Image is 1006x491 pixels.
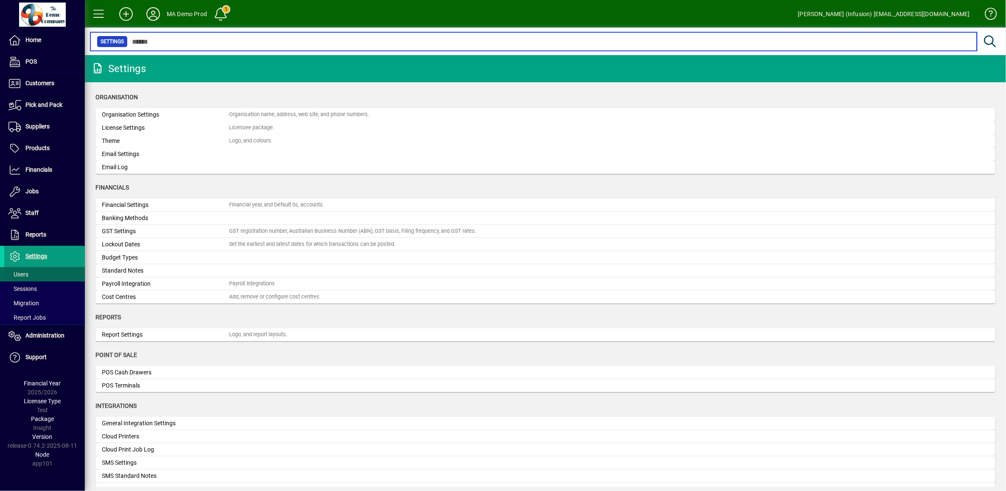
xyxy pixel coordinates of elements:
div: Payroll Integrations [229,280,275,288]
span: Sessions [8,285,37,292]
a: Report SettingsLogo, and report layouts. [95,328,995,341]
span: Organisation [95,94,138,100]
div: GST Settings [102,227,229,236]
a: Users [4,267,85,282]
div: Email Settings [102,150,229,159]
span: Financials [25,166,52,173]
div: Settings [91,62,146,75]
span: Customers [25,80,54,86]
a: Cloud Print Job Log [95,443,995,456]
span: Migration [8,300,39,307]
a: Financials [4,159,85,181]
div: Licensee package. [229,124,274,132]
div: Cloud Printers [102,432,229,441]
span: Products [25,145,50,151]
div: Report Settings [102,330,229,339]
span: Settings [101,37,124,46]
div: Lockout Dates [102,240,229,249]
span: Suppliers [25,123,50,130]
a: Report Jobs [4,310,85,325]
div: Budget Types [102,253,229,262]
a: Lockout DatesSet the earliest and latest dates for which transactions can be posted. [95,238,995,251]
div: GST registration number, Australian Business Number (ABN), GST basis, Filing frequency, and GST r... [229,227,476,235]
a: GST SettingsGST registration number, Australian Business Number (ABN), GST basis, Filing frequenc... [95,225,995,238]
div: Cost Centres [102,293,229,301]
a: Migration [4,296,85,310]
div: Organisation name, address, web site, and phone numbers. [229,111,369,119]
a: Organisation SettingsOrganisation name, address, web site, and phone numbers. [95,108,995,121]
span: Package [31,416,54,422]
a: Administration [4,325,85,346]
span: Pick and Pack [25,101,62,108]
span: Home [25,36,41,43]
a: Customers [4,73,85,94]
span: Support [25,354,47,360]
a: POS Terminals [95,379,995,392]
a: Standard Notes [95,264,995,277]
a: ThemeLogo, and colours. [95,134,995,148]
a: POS Cash Drawers [95,366,995,379]
a: General Integration Settings [95,417,995,430]
div: [PERSON_NAME] (Infusion) [EMAIL_ADDRESS][DOMAIN_NAME] [798,7,970,21]
a: Payroll IntegrationPayroll Integrations [95,277,995,290]
span: Version [33,433,53,440]
div: Financial Settings [102,201,229,209]
div: General Integration Settings [102,419,229,428]
span: Reports [95,314,121,321]
span: Financials [95,184,129,191]
a: Pick and Pack [4,95,85,116]
span: Integrations [95,402,137,409]
a: Support [4,347,85,368]
a: Email Log [95,161,995,174]
span: POS [25,58,37,65]
div: Standard Notes [102,266,229,275]
div: Email Log [102,163,229,172]
a: Cost CentresAdd, remove or configure cost centres [95,290,995,304]
div: Theme [102,137,229,145]
a: Cloud Printers [95,430,995,443]
span: Financial Year [24,380,61,387]
span: Settings [25,253,47,259]
a: Financial SettingsFinancial year, and Default GL accounts. [95,198,995,212]
a: Suppliers [4,116,85,137]
span: Jobs [25,188,39,195]
div: Logo, and colours. [229,137,272,145]
span: Users [8,271,28,278]
span: Reports [25,231,46,238]
div: SMS Standard Notes [102,471,229,480]
button: Add [112,6,140,22]
a: Jobs [4,181,85,202]
div: Organisation Settings [102,110,229,119]
a: Sessions [4,282,85,296]
div: POS Cash Drawers [102,368,229,377]
a: Products [4,138,85,159]
a: SMS Standard Notes [95,469,995,483]
div: Set the earliest and latest dates for which transactions can be posted. [229,240,395,248]
div: Add, remove or configure cost centres [229,293,319,301]
a: Reports [4,224,85,246]
span: Administration [25,332,64,339]
a: Budget Types [95,251,995,264]
a: Home [4,30,85,51]
span: Point of Sale [95,352,137,358]
div: MA Demo Prod [167,7,207,21]
a: License SettingsLicensee package. [95,121,995,134]
div: Logo, and report layouts. [229,331,287,339]
a: SMS Settings [95,456,995,469]
button: Profile [140,6,167,22]
div: Payroll Integration [102,279,229,288]
span: Report Jobs [8,314,46,321]
span: Node [36,451,50,458]
span: Licensee Type [24,398,61,405]
a: Knowledge Base [978,2,995,29]
div: License Settings [102,123,229,132]
div: POS Terminals [102,381,229,390]
div: Cloud Print Job Log [102,445,229,454]
div: Banking Methods [102,214,229,223]
div: Financial year, and Default GL accounts. [229,201,324,209]
span: Staff [25,209,39,216]
a: POS [4,51,85,73]
a: Banking Methods [95,212,995,225]
a: Staff [4,203,85,224]
a: Email Settings [95,148,995,161]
